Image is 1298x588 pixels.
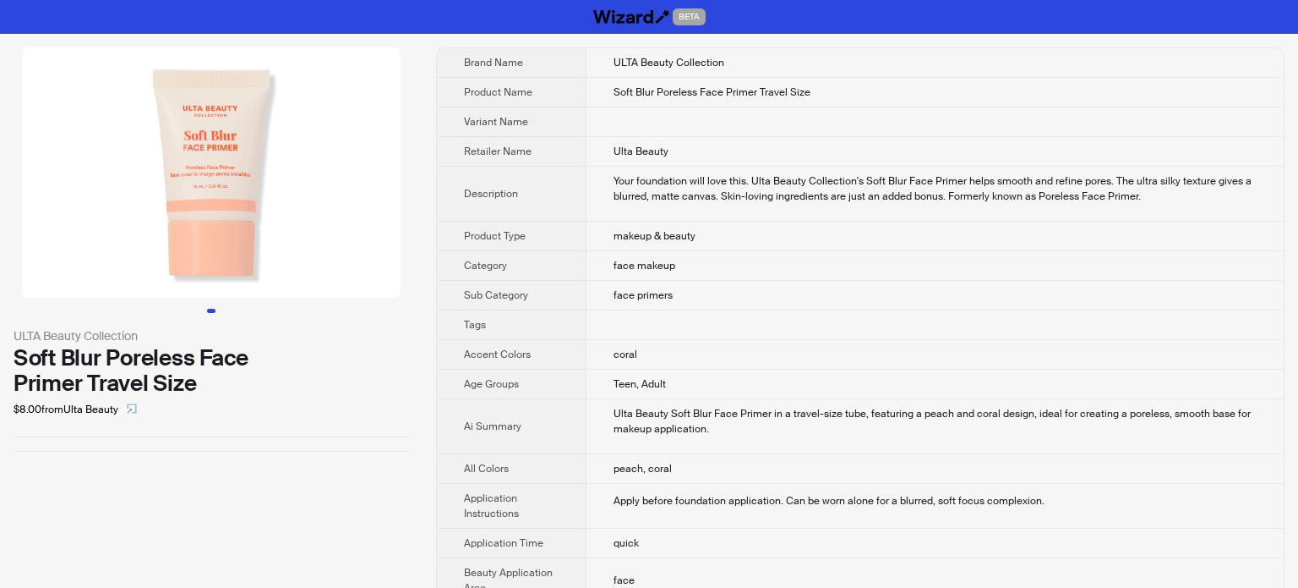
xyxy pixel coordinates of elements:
span: select [127,404,137,414]
span: Ulta Beauty [614,145,668,158]
span: Sub Category [464,289,528,302]
span: ULTA Beauty Collection [614,56,724,69]
span: Application Time [464,536,543,550]
span: Teen, Adult [614,377,666,391]
span: Ai Summary [464,420,521,433]
span: peach, coral [614,462,672,475]
span: Tags [464,318,486,332]
span: Accent Colors [464,348,531,361]
span: face [614,574,635,587]
div: Ulta Beauty Soft Blur Face Primer in a travel-size tube, featuring a peach and coral design, idea... [614,406,1257,437]
div: Soft Blur Poreless Face Primer Travel Size [14,345,409,396]
span: Application Instructions [464,492,519,520]
span: makeup & beauty [614,229,695,243]
span: Product Type [464,229,526,243]
span: Category [464,259,507,272]
span: BETA [673,8,706,25]
span: quick [614,536,639,550]
img: Soft Blur Poreless Face Primer Travel Size image 1 [22,47,401,298]
span: Brand Name [464,56,523,69]
span: face makeup [614,259,675,272]
span: Product Name [464,85,532,99]
span: Variant Name [464,115,528,129]
button: Go to slide 1 [207,309,215,313]
div: Your foundation will love this. Ulta Beauty Collection's Soft Blur Face Primer helps smooth and r... [614,173,1257,204]
span: All Colors [464,462,509,475]
div: Apply before foundation application. Can be worn alone for a blurred, soft focus complexion. [614,493,1257,508]
span: face primers [614,289,673,302]
div: $8.00 from Ulta Beauty [14,396,409,423]
span: Soft Blur Poreless Face Primer Travel Size [614,85,810,99]
span: Description [464,187,518,201]
span: Retailer Name [464,145,532,158]
div: ULTA Beauty Collection [14,327,409,345]
span: Age Groups [464,377,519,391]
span: coral [614,348,637,361]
